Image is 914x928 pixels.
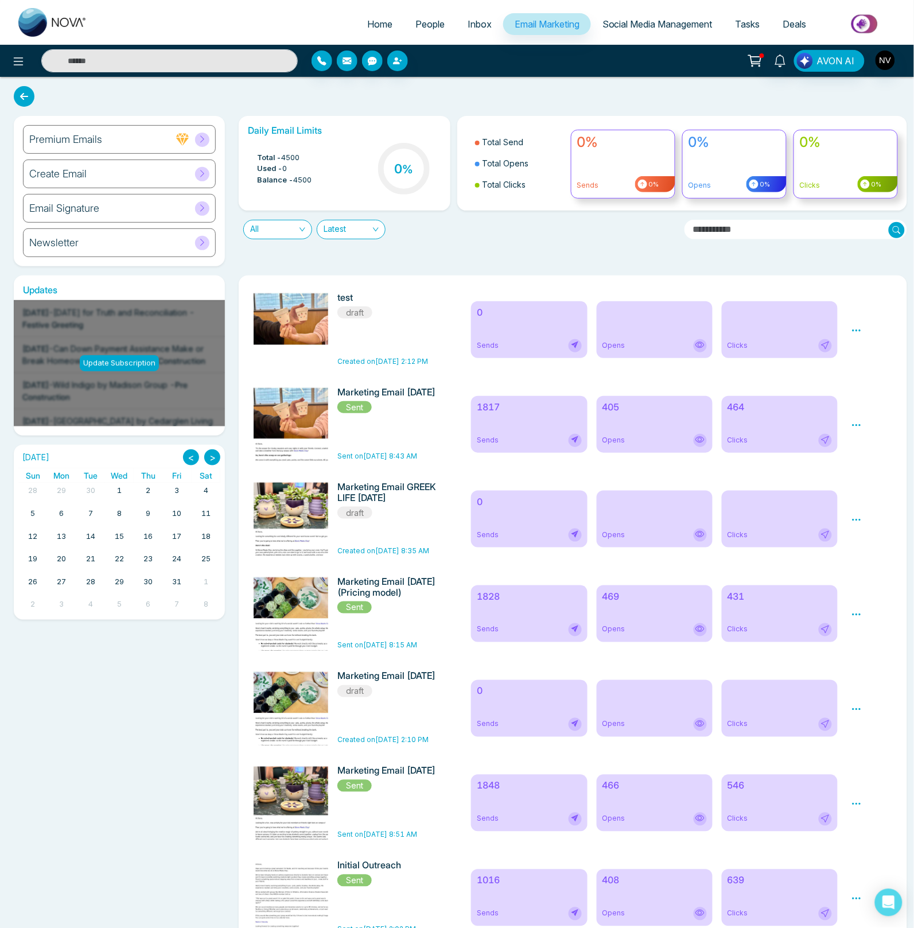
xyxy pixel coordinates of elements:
a: Monday [51,468,72,483]
a: October 18, 2025 [199,529,213,545]
span: Opens [602,435,625,445]
button: AVON AI [794,50,865,72]
span: AVON AI [817,54,855,68]
h6: 0 [477,496,581,507]
td: October 8, 2025 [105,506,134,529]
a: Tasks [724,13,772,35]
td: November 2, 2025 [18,596,47,619]
span: Clicks [728,908,748,919]
span: Inbox [468,18,492,30]
p: Sends [577,180,669,191]
span: Sends [477,814,499,824]
span: Opens [602,908,625,919]
span: Sends [477,435,499,445]
a: September 28, 2025 [26,483,40,499]
a: October 5, 2025 [28,506,37,522]
td: October 14, 2025 [76,529,105,552]
h6: Updates [14,285,225,296]
span: Email Marketing [515,18,579,30]
a: Inbox [456,13,503,35]
a: October 25, 2025 [199,551,213,567]
span: Clicks [728,719,748,729]
a: October 31, 2025 [170,574,184,590]
span: Clicks [728,435,748,445]
td: October 26, 2025 [18,574,47,597]
a: October 26, 2025 [26,574,40,590]
img: Lead Flow [797,53,813,69]
td: October 11, 2025 [192,506,220,529]
span: Sends [477,719,499,729]
span: Home [367,18,392,30]
h6: test [337,292,439,303]
span: draft [337,507,372,519]
h6: 431 [728,591,832,602]
a: October 15, 2025 [112,529,126,545]
a: October 3, 2025 [173,483,182,499]
span: Clicks [728,530,748,540]
span: Sent [337,875,372,887]
span: Opens [602,624,625,635]
span: Sent [337,780,372,792]
td: November 5, 2025 [105,596,134,619]
td: October 1, 2025 [105,483,134,506]
a: October 28, 2025 [84,574,98,590]
h6: 0 [477,307,581,318]
li: Total Opens [475,153,564,174]
h6: Create Email [29,168,87,180]
h6: Email Signature [29,202,99,215]
h6: 466 [602,781,707,791]
span: Created on [DATE] 8:35 AM [337,546,429,555]
td: October 12, 2025 [18,529,47,552]
li: Total Send [475,131,564,153]
a: October 21, 2025 [84,551,98,567]
span: 0 [282,163,287,174]
h6: Premium Emails [29,133,102,146]
h6: 639 [728,875,832,886]
td: September 28, 2025 [18,483,47,506]
span: Social Media Management [602,18,713,30]
a: November 4, 2025 [86,596,95,612]
td: October 5, 2025 [18,506,47,529]
h6: 408 [602,875,707,886]
span: Clicks [728,814,748,824]
h6: 469 [602,591,707,602]
a: October 30, 2025 [141,574,155,590]
a: Sunday [24,468,42,483]
td: October 24, 2025 [162,551,191,574]
td: October 18, 2025 [192,529,220,552]
a: October 16, 2025 [141,529,155,545]
td: October 23, 2025 [134,551,162,574]
button: > [204,449,220,465]
td: October 29, 2025 [105,574,134,597]
h6: 1828 [477,591,581,602]
p: Opens [689,180,780,191]
td: October 30, 2025 [134,574,162,597]
a: November 2, 2025 [28,596,37,612]
p: Clicks [800,180,892,191]
td: October 27, 2025 [47,574,76,597]
span: Total - [257,152,281,164]
a: October 9, 2025 [143,506,153,522]
span: Sent [337,601,372,614]
h6: 464 [728,402,832,413]
span: Balance - [257,174,293,186]
a: October 10, 2025 [170,506,184,522]
td: November 8, 2025 [192,596,220,619]
td: November 3, 2025 [47,596,76,619]
span: People [415,18,445,30]
a: October 23, 2025 [141,551,155,567]
span: Created on [DATE] 2:12 PM [337,357,428,366]
td: October 2, 2025 [134,483,162,506]
span: Opens [602,814,625,824]
span: 4500 [281,152,300,164]
span: All [250,220,305,239]
a: October 1, 2025 [115,483,124,499]
td: October 13, 2025 [47,529,76,552]
a: October 17, 2025 [170,529,184,545]
td: October 16, 2025 [134,529,162,552]
button: < [183,449,199,465]
td: October 25, 2025 [192,551,220,574]
a: November 3, 2025 [57,596,66,612]
span: % [402,162,413,176]
td: November 6, 2025 [134,596,162,619]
